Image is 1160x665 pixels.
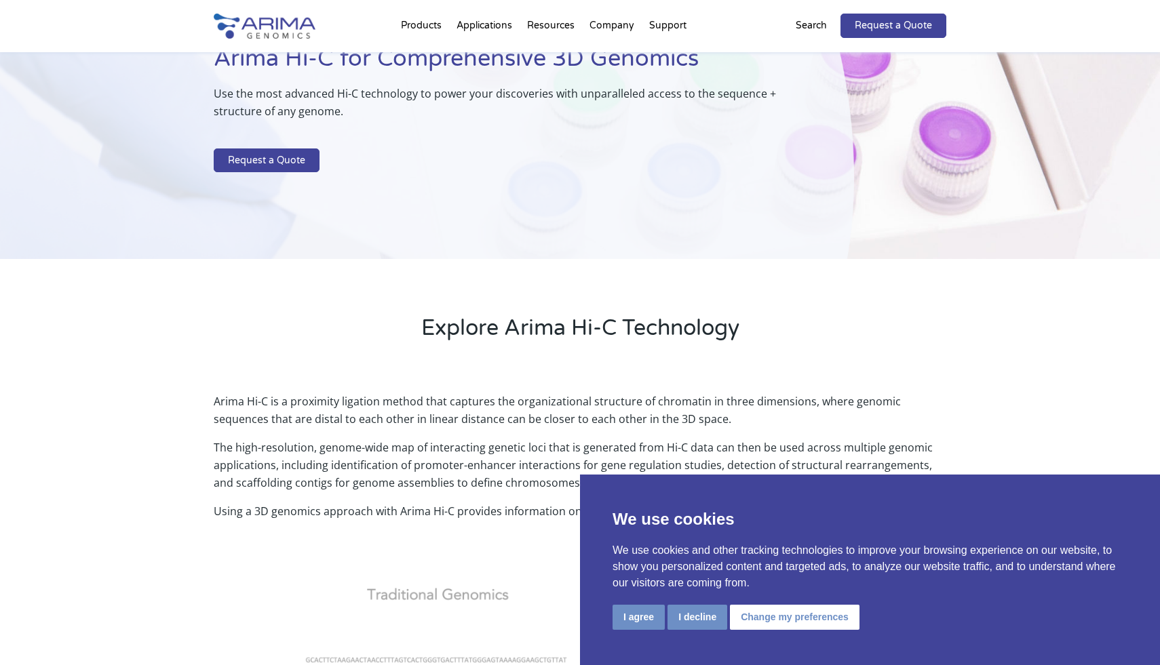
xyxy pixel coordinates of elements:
[613,507,1127,531] p: We use cookies
[214,14,315,39] img: Arima-Genomics-logo
[214,502,946,520] p: Using a 3D genomics approach with Arima Hi-C provides information on both the sequence + structur...
[796,17,827,35] p: Search
[214,43,786,85] h1: Arima Hi-C for Comprehensive 3D Genomics
[613,605,665,630] button: I agree
[613,542,1127,591] p: We use cookies and other tracking technologies to improve your browsing experience on our website...
[214,313,946,354] h2: Explore Arima Hi-C Technology
[214,148,320,173] a: Request a Quote
[668,605,727,630] button: I decline
[840,14,946,38] a: Request a Quote
[214,439,946,502] p: The high-resolution, genome-wide map of interacting genetic loci that is generated from Hi-C data...
[214,392,946,439] p: Arima Hi-C is a proximity ligation method that captures the organizational structure of chromatin...
[730,605,859,630] button: Change my preferences
[214,85,786,131] p: Use the most advanced Hi-C technology to power your discoveries with unparalleled access to the s...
